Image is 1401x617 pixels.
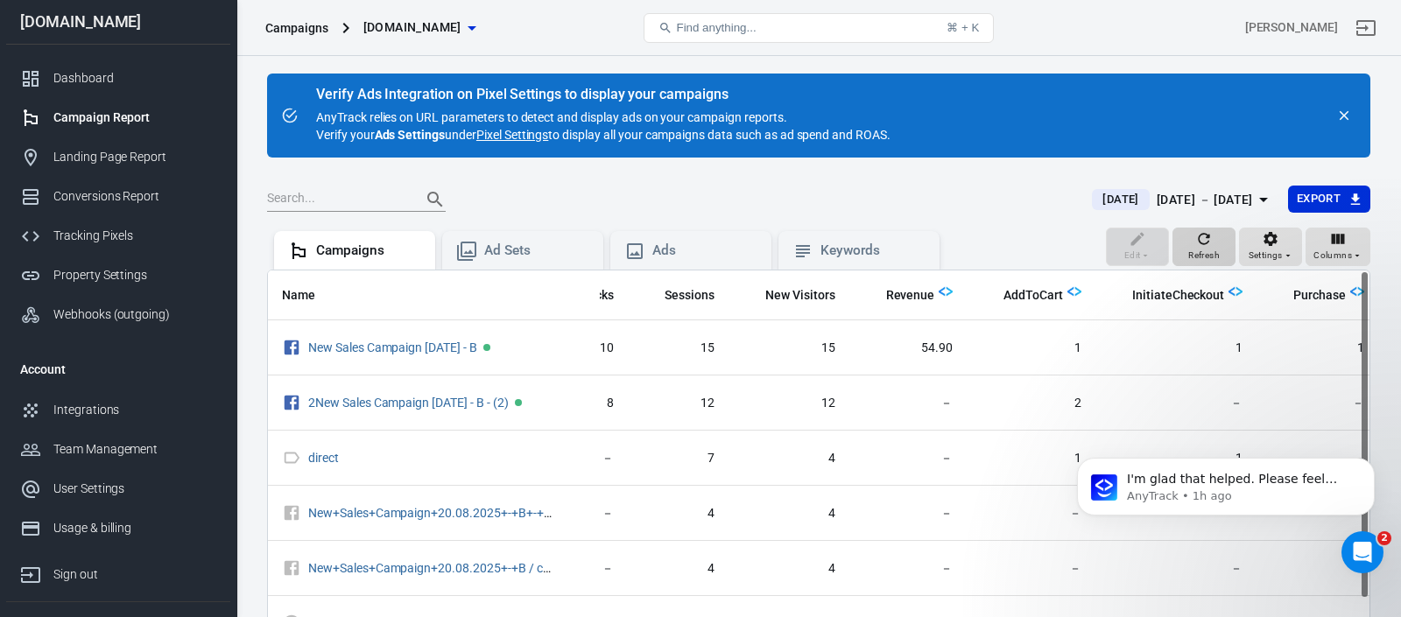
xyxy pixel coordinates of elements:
[316,86,891,103] div: Verify Ads Integration on Pixel Settings to display your campaigns
[6,548,230,594] a: Sign out
[886,284,935,305] span: Total revenue calculated by AnyTrack.
[476,126,548,144] a: Pixel Settings
[6,216,230,256] a: Tracking Pixels
[981,340,1081,357] span: 1
[6,98,230,137] a: Campaign Report
[1078,186,1287,214] button: [DATE][DATE] － [DATE]
[53,69,216,88] div: Dashboard
[6,390,230,430] a: Integrations
[863,560,954,578] span: －
[53,565,216,584] div: Sign out
[282,287,315,305] span: Name
[981,505,1081,522] span: －
[981,395,1081,412] span: 2
[265,19,328,37] div: Campaigns
[53,440,216,459] div: Team Management
[863,340,954,357] span: 54.90
[863,450,954,467] span: －
[939,284,953,298] img: Logo
[642,560,715,578] span: 4
[642,450,715,467] span: 7
[28,175,322,227] div: The campaign attribution data shows up right away - you don't need to wait 24 hours for that info...
[1288,186,1370,213] button: Export
[50,10,78,38] img: Profile image for AnyTrack
[1003,287,1063,305] span: AddToCart
[642,395,715,412] span: 12
[6,137,230,177] a: Landing Page Report
[1109,340,1243,357] span: 1
[287,291,336,329] div: yes
[27,457,41,471] button: Emoji picker
[743,340,835,357] span: 15
[6,14,230,30] div: [DOMAIN_NAME]
[6,508,230,548] a: Usage & billing
[14,291,336,343] div: James says…
[363,17,461,39] span: emilygracememorial.com
[301,301,322,319] div: yes
[308,396,511,409] span: 2New Sales Campaign 20.08.2025 - B - (2)
[1157,189,1253,211] div: [DATE] － [DATE]
[1313,248,1352,263] span: Columns
[53,305,216,324] div: Webhooks (outgoing)
[6,469,230,508] a: User Settings
[28,54,322,123] div: Go to the campaign report, select your date range, and filter for Purchase events to see detailed...
[665,287,715,305] span: Sessions
[642,287,715,305] span: Sessions
[863,284,935,305] span: Total revenue calculated by AnyTrack.
[15,420,335,450] textarea: Message…
[1229,284,1243,298] img: Logo
[414,179,456,221] button: Search
[743,287,835,305] span: New Visitors
[28,132,322,166] div: You can also export this data as CSV or JSON for deeper analysis.
[1109,395,1243,412] span: －
[1051,421,1401,570] iframe: Intercom notifications message
[14,343,287,416] div: I'm glad that helped. Please feel free to ask if you have any more questions or need further assi...
[886,287,935,305] span: Revenue
[375,128,446,142] strong: Ads Settings
[282,557,301,578] svg: Unknown Facebook
[6,59,230,98] a: Dashboard
[274,7,307,40] button: Home
[1377,531,1391,545] span: 2
[308,341,480,354] span: New Sales Campaign 20.08.2025 - B
[743,395,835,412] span: 12
[316,242,421,260] div: Campaigns
[743,560,835,578] span: 4
[1341,531,1383,573] iframe: Intercom live chat
[1172,228,1236,266] button: Refresh
[1271,395,1364,412] span: －
[6,348,230,390] li: Account
[1306,228,1370,266] button: Columns
[743,505,835,522] span: 4
[642,505,715,522] span: 4
[307,7,339,39] div: Close
[28,249,236,267] div: Is that what you were looking for?
[55,457,69,471] button: Gif picker
[53,519,216,537] div: Usage & billing
[308,396,509,410] a: 2New Sales Campaign [DATE] - B - (2)
[863,395,954,412] span: －
[743,450,835,467] span: 4
[308,507,556,519] span: New+Sales+Campaign+20.08.2025+-+B+-+%282%29 / cpc / facebook
[981,560,1081,578] span: －
[308,562,556,574] span: New+Sales+Campaign+20.08.2025+-+B / cpc / facebook
[53,148,216,166] div: Landing Page Report
[282,287,338,305] span: Name
[6,295,230,334] a: Webhooks (outgoing)
[515,399,522,406] span: Active
[14,239,336,291] div: AnyTrack says…
[1109,287,1224,305] span: InitiateCheckout
[1188,248,1220,263] span: Refresh
[765,287,835,305] span: New Visitors
[282,447,301,468] svg: Direct
[282,392,301,413] svg: Facebook Ads
[53,187,216,206] div: Conversions Report
[1350,284,1364,298] img: Logo
[1132,287,1224,305] span: InitiateCheckout
[484,242,589,260] div: Ad Sets
[676,21,756,34] span: Find anything...
[308,340,477,354] a: New Sales Campaign [DATE] - B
